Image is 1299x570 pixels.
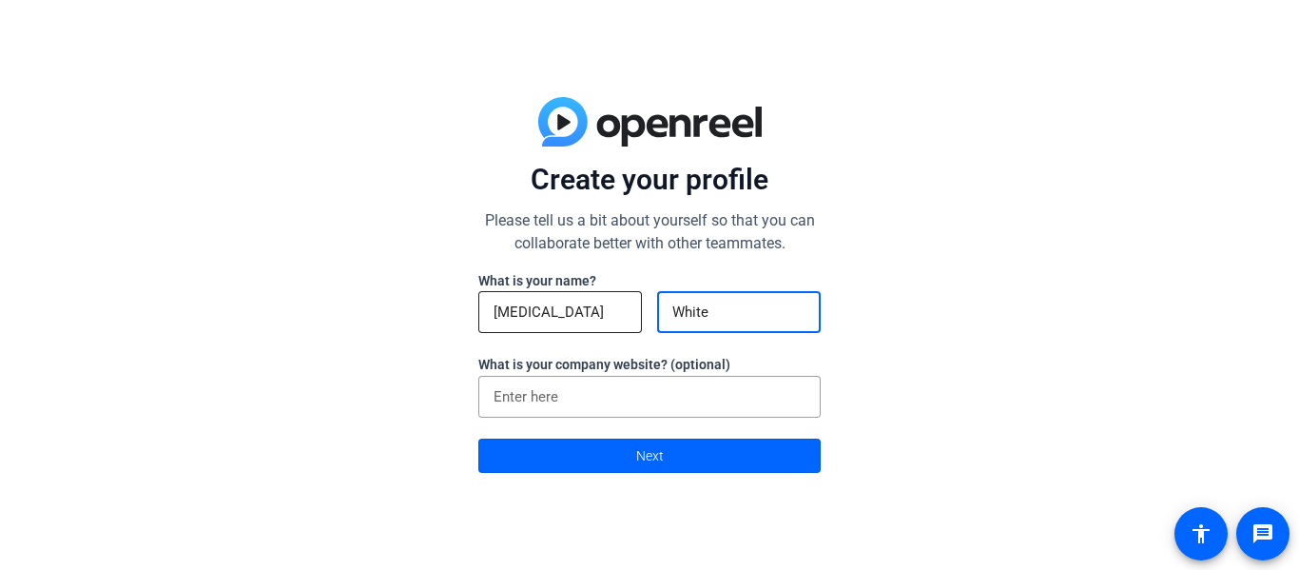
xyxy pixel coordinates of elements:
[494,385,805,408] input: Enter here
[478,273,596,288] label: What is your name?
[1251,522,1274,545] mat-icon: message
[478,209,821,255] p: Please tell us a bit about yourself so that you can collaborate better with other teammates.
[538,97,762,147] img: blue-gradient.svg
[478,357,730,372] label: What is your company website? (optional)
[636,438,664,474] span: Next
[478,162,821,198] p: Create your profile
[494,301,627,324] input: First Name
[672,301,805,324] input: Last Name
[478,439,821,473] button: Next
[1190,522,1212,545] mat-icon: accessibility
